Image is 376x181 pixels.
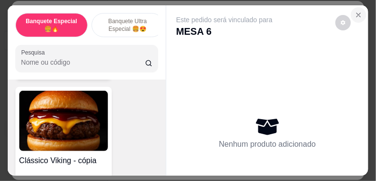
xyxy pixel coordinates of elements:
[21,57,146,67] input: Pesquisa
[24,17,80,33] p: Banquete Especial 🍔🔥
[336,15,351,30] button: decrease-product-quantity
[351,7,366,23] button: Close
[176,15,272,25] p: Este pedido será vinculado para
[21,48,48,56] label: Pesquisa
[176,25,272,38] p: MESA 6
[100,17,156,33] p: Banquete Ultra Especial 🍔😍
[219,139,316,150] p: Nenhum produto adicionado
[19,91,108,151] img: product-image
[19,155,108,167] h4: Clássico Viking - cópia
